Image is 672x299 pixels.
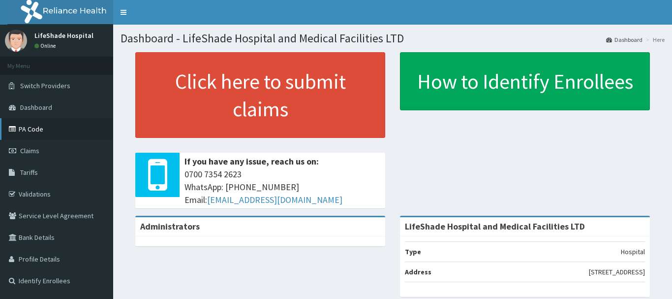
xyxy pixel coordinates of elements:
strong: LifeShade Hospital and Medical Facilities LTD [405,221,585,232]
span: Claims [20,146,39,155]
li: Here [643,35,665,44]
b: Type [405,247,421,256]
a: How to Identify Enrollees [400,52,650,110]
b: Administrators [140,221,200,232]
p: [STREET_ADDRESS] [589,267,645,277]
span: Switch Providers [20,81,70,90]
b: If you have any issue, reach us on: [184,156,319,167]
a: [EMAIL_ADDRESS][DOMAIN_NAME] [207,194,342,205]
p: LifeShade Hospital [34,32,93,39]
p: Hospital [621,247,645,257]
h1: Dashboard - LifeShade Hospital and Medical Facilities LTD [121,32,665,45]
span: 0700 7354 2623 WhatsApp: [PHONE_NUMBER] Email: [184,168,380,206]
b: Address [405,267,431,276]
a: Click here to submit claims [135,52,385,138]
a: Online [34,42,58,49]
a: Dashboard [606,35,642,44]
span: Dashboard [20,103,52,112]
span: Tariffs [20,168,38,177]
img: User Image [5,30,27,52]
